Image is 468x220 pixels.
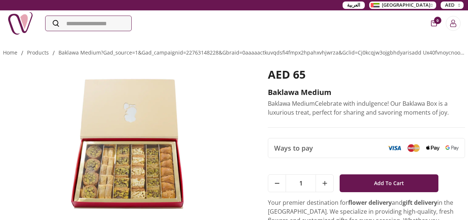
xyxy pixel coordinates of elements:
[268,99,465,117] p: Baklawa MediumCelebrate with indulgence! Our Baklawa Box is a luxurious treat, perfect for sharin...
[46,16,131,31] input: Search
[403,198,437,207] strong: gift delivery
[374,177,404,190] span: Add To Cart
[286,175,316,192] span: 1
[3,49,17,56] a: Home
[53,49,55,58] li: /
[268,67,306,82] span: AED 65
[434,17,441,24] span: 0
[7,10,33,36] img: Nigwa-uae-gifts
[407,144,420,152] img: Mastercard
[431,20,437,26] button: cart-button
[369,1,436,9] button: [GEOGRAPHIC_DATA]
[445,145,459,151] img: Google Pay
[347,1,360,9] span: العربية
[446,16,461,31] button: Login
[445,1,455,9] span: AED
[382,1,430,9] span: [GEOGRAPHIC_DATA]
[274,143,313,153] span: Ways to pay
[348,198,392,207] strong: flower delivery
[21,49,23,58] li: /
[340,174,438,192] button: Add To Cart
[27,49,49,56] a: products
[426,145,440,151] img: Apple Pay
[388,145,401,151] img: Visa
[441,1,464,9] button: AED
[371,3,380,7] img: Arabic_dztd3n.png
[268,87,465,98] h2: Baklawa Medium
